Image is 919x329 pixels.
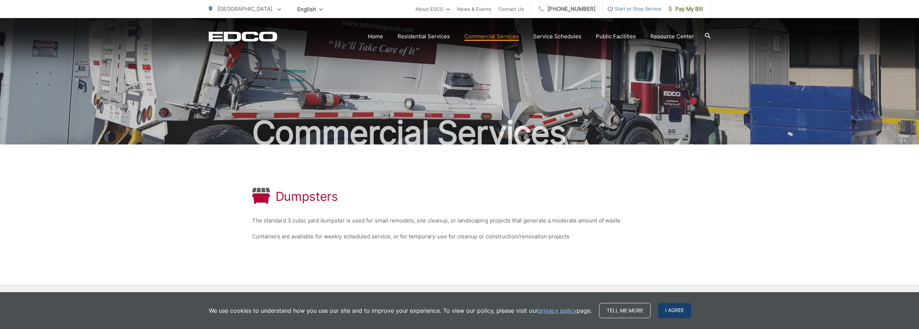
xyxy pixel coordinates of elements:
[464,32,519,41] a: Commercial Services
[368,32,383,41] a: Home
[398,32,450,41] a: Residential Services
[599,303,651,318] a: Tell me more
[538,306,577,315] a: privacy policy
[669,5,703,13] span: Pay My Bill
[252,232,667,241] p: Containers are available for weekly scheduled service, or for temporary-use for cleanup or constr...
[499,5,524,13] a: Contact Us
[292,3,328,16] span: English
[217,5,272,12] span: [GEOGRAPHIC_DATA]
[209,306,592,315] p: We use cookies to understand how you use our site and to improve your experience. To view our pol...
[252,216,667,225] p: The standard 3 cubic yard dumpster is used for small remodels, site cleanup, or landscaping proje...
[457,5,491,13] a: News & Events
[596,32,636,41] a: Public Facilities
[209,115,711,151] h2: Commercial Services
[209,31,277,42] a: EDCD logo. Return to the homepage.
[650,32,694,41] a: Resource Center
[658,303,691,318] span: I agree
[415,5,450,13] a: About EDCO
[276,189,338,204] h1: Dumpsters
[533,32,581,41] a: Service Schedules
